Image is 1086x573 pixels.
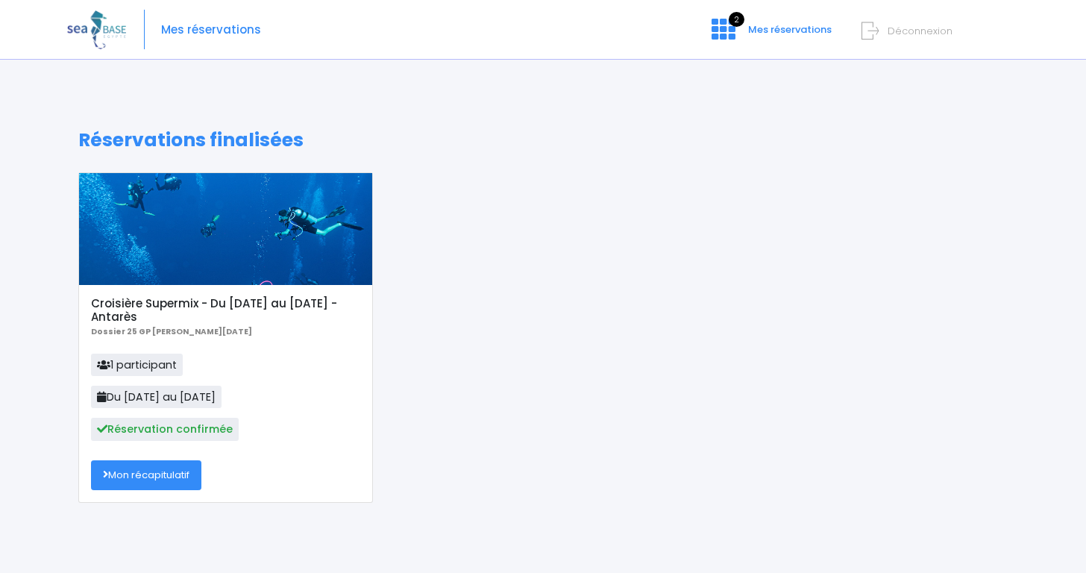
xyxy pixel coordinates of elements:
[91,326,252,337] b: Dossier 25 GP [PERSON_NAME][DATE]
[91,297,360,324] h5: Croisière Supermix - Du [DATE] au [DATE] - Antarès
[729,12,744,27] span: 2
[700,28,841,42] a: 2 Mes réservations
[91,460,201,490] a: Mon récapitulatif
[91,354,183,376] span: 1 participant
[91,386,222,408] span: Du [DATE] au [DATE]
[748,22,832,37] span: Mes réservations
[78,129,1008,151] h1: Réservations finalisées
[91,418,239,440] span: Réservation confirmée
[888,24,952,38] span: Déconnexion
